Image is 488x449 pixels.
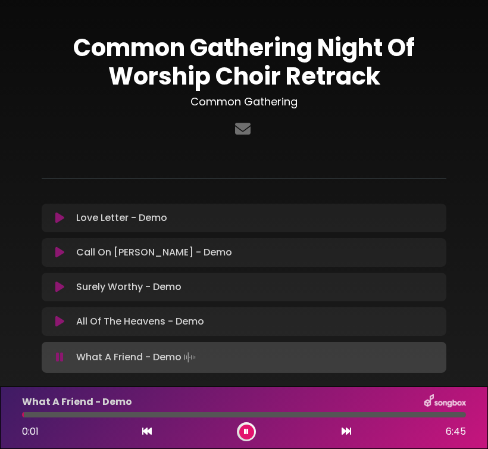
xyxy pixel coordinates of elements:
p: What A Friend - Demo [22,395,132,409]
h1: Common Gathering Night Of Worship Choir Retrack [42,33,446,91]
p: What A Friend - Demo [76,349,198,366]
p: Love Letter - Demo [76,211,167,225]
p: All Of The Heavens - Demo [76,314,204,329]
img: waveform4.gif [182,349,198,366]
h3: Common Gathering [42,95,446,108]
p: Call On [PERSON_NAME] - Demo [76,245,232,260]
img: songbox-logo-white.png [424,394,466,410]
p: Surely Worthy - Demo [76,280,182,294]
